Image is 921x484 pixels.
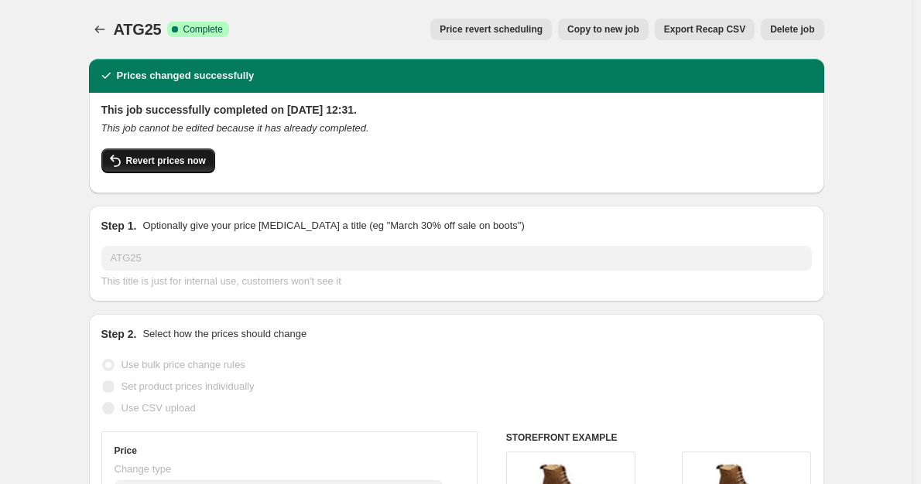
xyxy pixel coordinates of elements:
[142,326,306,342] p: Select how the prices should change
[506,431,812,444] h6: STOREFRONT EXAMPLE
[101,326,137,342] h2: Step 2.
[114,21,162,38] span: ATG25
[770,23,814,36] span: Delete job
[655,19,755,40] button: Export Recap CSV
[761,19,823,40] button: Delete job
[567,23,639,36] span: Copy to new job
[101,122,369,134] i: This job cannot be edited because it has already completed.
[183,23,222,36] span: Complete
[126,155,206,167] span: Revert prices now
[101,148,215,173] button: Revert prices now
[122,359,245,370] span: Use bulk price change rules
[89,19,111,40] button: Price change jobs
[101,102,812,118] h2: This job successfully completed on [DATE] 12:31.
[101,218,137,233] h2: Step 1.
[101,275,341,287] span: This title is just for internal use, customers won't see it
[101,246,812,271] input: 30% off holiday sale
[430,19,552,40] button: Price revert scheduling
[558,19,649,40] button: Copy to new job
[115,463,172,475] span: Change type
[664,23,745,36] span: Export Recap CSV
[122,380,255,392] span: Set product prices individually
[440,23,543,36] span: Price revert scheduling
[122,402,196,414] span: Use CSV upload
[142,218,524,233] p: Optionally give your price [MEDICAL_DATA] a title (eg "March 30% off sale on boots")
[115,445,137,457] h3: Price
[117,68,255,84] h2: Prices changed successfully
